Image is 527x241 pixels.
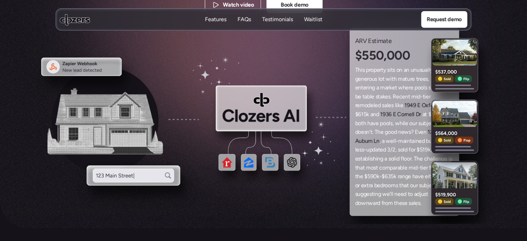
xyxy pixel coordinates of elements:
span: h [363,119,366,128]
span: w [398,83,403,92]
span: , [379,137,381,146]
span: R [393,92,396,101]
span: w [386,74,390,83]
span: m [366,163,371,172]
span: n [406,110,409,119]
span: s [409,128,411,137]
span: a [380,92,383,101]
span: e [355,154,358,163]
span: a [403,74,405,83]
span: d [396,154,399,163]
span: r [409,83,410,92]
span: n [376,137,379,146]
span: n [405,92,408,101]
span: p [366,66,369,75]
span: o [364,101,368,110]
span: i [369,154,371,163]
span: b [365,154,368,163]
span: e [357,101,360,110]
span: d [376,110,379,119]
span: l [403,154,404,163]
span: p [390,163,393,172]
span: w [404,128,409,137]
span: n [407,137,410,146]
span: i [361,66,362,75]
span: l [378,74,380,83]
span: o [407,154,410,163]
span: b [362,137,365,146]
span: m [398,137,403,146]
span: a [360,163,363,172]
span: e [364,74,367,83]
span: k [383,92,385,101]
a: 1949 E Oxford Dr [404,102,445,109]
span: e [380,145,383,154]
span: o [400,145,403,154]
span: h [403,83,406,92]
span: c [399,92,402,101]
span: k [366,110,369,119]
span: s [388,154,391,163]
span: e [356,145,359,154]
span: i [368,83,369,92]
span: s [362,66,365,75]
span: s [376,92,378,101]
span: e [358,92,361,101]
span: o [391,154,394,163]
p: Features [205,23,226,31]
span: r [404,110,406,119]
span: p [414,83,418,92]
span: O [422,101,426,110]
span: r [379,66,381,75]
span: n [373,110,376,119]
span: l [403,145,404,154]
span: n [358,83,361,92]
span: t [395,83,397,92]
span: , [393,119,394,128]
span: b [355,119,358,128]
span: A [355,137,359,146]
span: . [372,128,373,137]
span: t [378,145,380,154]
span: r [366,83,368,92]
span: 9 [413,101,416,110]
span: a [370,119,373,128]
span: s [388,92,390,101]
span: d [417,92,420,101]
span: o [388,128,391,137]
span: $ [416,145,420,154]
span: e [363,83,366,92]
span: i [389,66,391,75]
span: i [405,137,407,146]
span: e [358,74,361,83]
span: r [368,137,369,146]
span: t [378,92,380,101]
span: E [393,110,396,119]
span: E [417,101,420,110]
span: u [365,137,368,146]
span: f [409,145,411,154]
span: o [379,74,383,83]
span: f [401,154,403,163]
span: o [382,163,385,172]
span: o [358,128,361,137]
span: t [381,66,383,75]
span: m [360,101,364,110]
span: a [422,110,425,119]
span: u [412,119,415,128]
span: t [405,74,407,83]
span: a [384,101,387,110]
span: e [409,110,412,119]
span: a [393,163,396,172]
span: ' [369,128,370,137]
a: FeaturesFeatures [205,16,226,24]
span: . [411,154,412,163]
span: i [396,101,397,110]
span: 2 [392,145,395,154]
span: s [391,101,394,110]
span: m [380,83,385,92]
span: v [373,119,376,128]
span: o [386,119,389,128]
span: i [390,74,392,83]
span: d [367,101,370,110]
